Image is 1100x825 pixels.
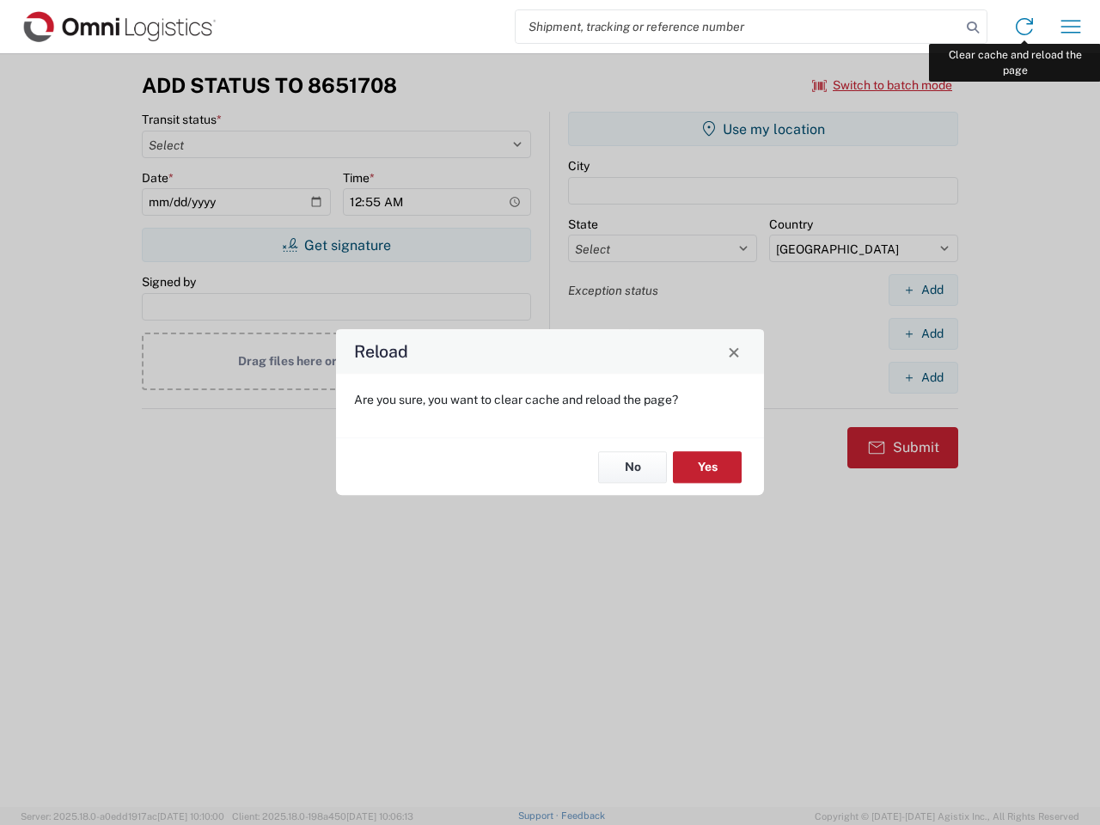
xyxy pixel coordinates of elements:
button: No [598,451,667,483]
button: Yes [673,451,742,483]
button: Close [722,339,746,364]
h4: Reload [354,339,408,364]
input: Shipment, tracking or reference number [516,10,961,43]
p: Are you sure, you want to clear cache and reload the page? [354,392,746,407]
